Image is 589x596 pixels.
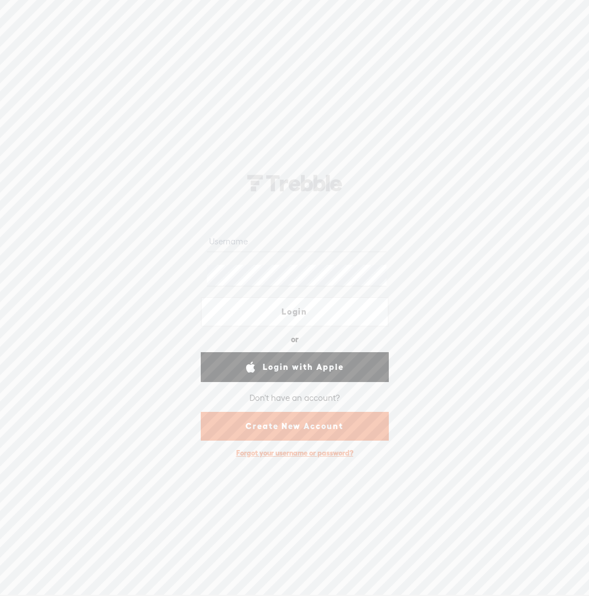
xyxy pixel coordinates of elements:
div: or [291,331,299,348]
a: Login with Apple [201,352,389,382]
input: Username [207,231,387,252]
div: Forgot your username or password? [231,443,359,463]
a: Login [201,297,389,327]
a: Create New Account [201,412,389,441]
div: Don't have an account? [249,386,340,410]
